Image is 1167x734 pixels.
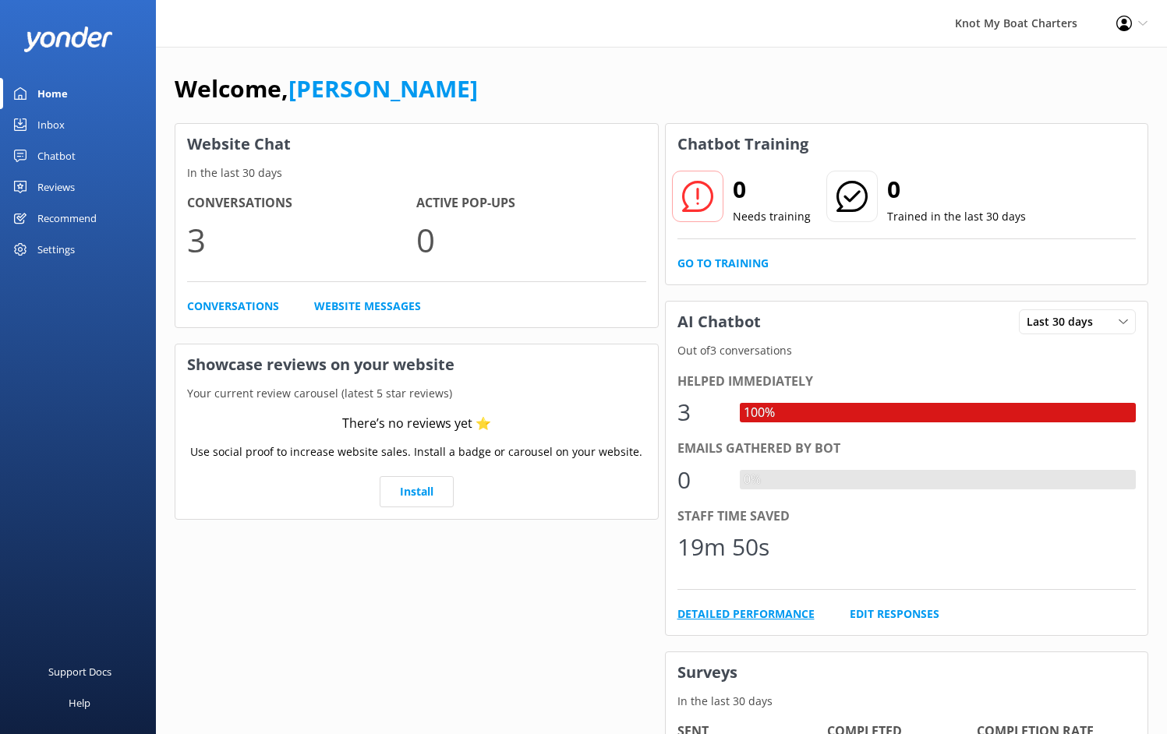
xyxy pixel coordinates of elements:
[416,193,645,213] h4: Active Pop-ups
[677,255,769,272] a: Go to Training
[677,393,724,431] div: 3
[23,26,113,52] img: yonder-white-logo.png
[175,124,658,164] h3: Website Chat
[733,208,811,225] p: Needs training
[342,414,491,434] div: There’s no reviews yet ⭐
[37,140,76,171] div: Chatbot
[677,461,724,499] div: 0
[37,171,75,203] div: Reviews
[677,372,1137,392] div: Helped immediately
[37,109,65,140] div: Inbox
[175,164,658,182] p: In the last 30 days
[190,443,642,461] p: Use social proof to increase website sales. Install a badge or carousel on your website.
[740,470,765,490] div: 0%
[175,385,658,402] p: Your current review carousel (latest 5 star reviews)
[887,171,1026,208] h2: 0
[288,72,478,104] a: [PERSON_NAME]
[677,439,1137,459] div: Emails gathered by bot
[887,208,1026,225] p: Trained in the last 30 days
[416,213,645,266] p: 0
[1027,313,1102,330] span: Last 30 days
[48,656,111,687] div: Support Docs
[380,476,454,507] a: Install
[677,506,1137,527] div: Staff time saved
[37,203,97,234] div: Recommend
[187,213,416,266] p: 3
[733,171,811,208] h2: 0
[740,403,779,423] div: 100%
[666,342,1148,359] p: Out of 3 conversations
[677,528,769,566] div: 19m 50s
[187,193,416,213] h4: Conversations
[37,234,75,265] div: Settings
[666,693,1148,710] p: In the last 30 days
[37,78,68,109] div: Home
[666,652,1148,693] h3: Surveys
[175,70,478,108] h1: Welcome,
[850,605,939,623] a: Edit Responses
[314,298,421,315] a: Website Messages
[175,344,658,385] h3: Showcase reviews on your website
[69,687,90,718] div: Help
[666,302,773,342] h3: AI Chatbot
[677,605,815,623] a: Detailed Performance
[187,298,279,315] a: Conversations
[666,124,820,164] h3: Chatbot Training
